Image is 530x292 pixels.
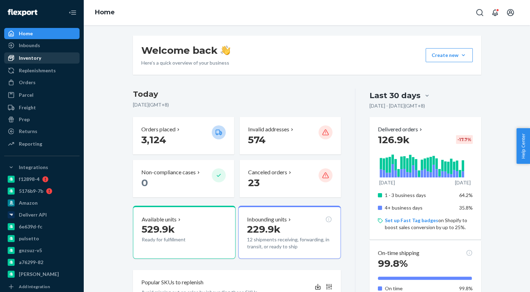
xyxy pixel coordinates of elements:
p: On-time shipping [378,249,419,257]
a: Add Integration [4,283,80,291]
button: Orders placed 3,124 [133,117,234,154]
button: Close Navigation [66,6,80,20]
button: Inbounding units229.9k12 shipments receiving, forwarding, in transit, or ready to ship [238,206,341,259]
img: Flexport logo [8,9,37,16]
a: Amazon [4,197,80,209]
a: Prep [4,114,80,125]
p: On time [385,285,454,292]
button: Invalid addresses 574 [240,117,341,154]
p: Available units [142,216,177,224]
p: 1 - 3 business days [385,192,454,199]
p: Popular SKUs to replenish [141,278,203,286]
div: Returns [19,128,37,135]
button: Integrations [4,162,80,173]
a: Orders [4,77,80,88]
button: Canceled orders 23 [240,160,341,197]
div: a76299-82 [19,259,43,266]
a: Home [4,28,80,39]
span: 574 [248,134,266,146]
div: Add Integration [19,284,50,290]
div: [PERSON_NAME] [19,271,59,278]
p: [DATE] ( GMT+8 ) [133,101,341,108]
span: 99.8% [459,285,473,291]
p: on Shopify to boost sales conversion by up to 25%. [385,217,472,231]
p: Inbounding units [247,216,287,224]
p: Orders placed [141,125,176,133]
p: 12 shipments receiving, forwarding, in transit, or ready to ship [247,236,332,250]
span: 64.2% [459,192,473,198]
a: Set up Fast Tag badges [385,217,438,223]
div: Amazon [19,199,38,206]
div: Parcel [19,92,33,98]
div: Orders [19,79,36,86]
div: Freight [19,104,36,111]
button: Delivered orders [378,125,424,133]
div: f12898-4 [19,176,39,183]
a: Replenishments [4,65,80,76]
div: Replenishments [19,67,56,74]
a: 5176b9-7b [4,185,80,197]
a: gnzsuz-v5 [4,245,80,256]
a: 6e639d-fc [4,221,80,232]
p: Invalid addresses [248,125,289,133]
a: Reporting [4,138,80,149]
button: Open Search Box [473,6,487,20]
a: Freight [4,102,80,113]
h1: Welcome back [141,44,230,57]
div: Last 30 days [369,90,420,101]
span: 3,124 [141,134,166,146]
div: Home [19,30,33,37]
a: Parcel [4,89,80,101]
span: 229.9k [247,223,281,235]
button: Help Center [516,128,530,164]
div: Inbounds [19,42,40,49]
p: [DATE] [379,179,395,186]
h3: Today [133,89,341,100]
button: Create new [426,48,473,62]
a: pulsetto [4,233,80,244]
p: Ready for fulfillment [142,236,206,243]
p: [DATE] [455,179,471,186]
p: Non-compliance cases [141,168,196,176]
span: 126.9k [378,134,410,146]
span: 23 [248,177,260,189]
a: Deliverr API [4,209,80,220]
div: Prep [19,116,30,123]
span: 99.8% [378,257,408,269]
p: 4+ business days [385,204,454,211]
button: Non-compliance cases 0 [133,160,234,197]
button: Available units529.9kReady for fulfillment [133,206,236,259]
span: 0 [141,177,148,189]
img: hand-wave emoji [221,45,230,55]
a: Home [95,8,115,16]
a: Returns [4,126,80,137]
a: f12898-4 [4,174,80,185]
a: [PERSON_NAME] [4,269,80,280]
span: 529.9k [142,223,175,235]
div: pulsetto [19,235,39,242]
div: Integrations [19,164,48,171]
div: Deliverr API [19,211,47,218]
a: Inventory [4,52,80,64]
p: Canceled orders [248,168,287,176]
div: Reporting [19,140,42,147]
button: Open notifications [488,6,502,20]
a: Inbounds [4,40,80,51]
span: 35.8% [459,205,473,211]
div: gnzsuz-v5 [19,247,42,254]
div: -17.7 % [456,135,473,144]
a: a76299-82 [4,257,80,268]
div: 5176b9-7b [19,188,43,195]
p: Here’s a quick overview of your business [141,59,230,66]
ol: breadcrumbs [89,2,120,23]
div: 6e639d-fc [19,223,42,230]
div: Inventory [19,54,41,61]
button: Open account menu [503,6,517,20]
p: [DATE] - [DATE] ( GMT+8 ) [369,102,425,109]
